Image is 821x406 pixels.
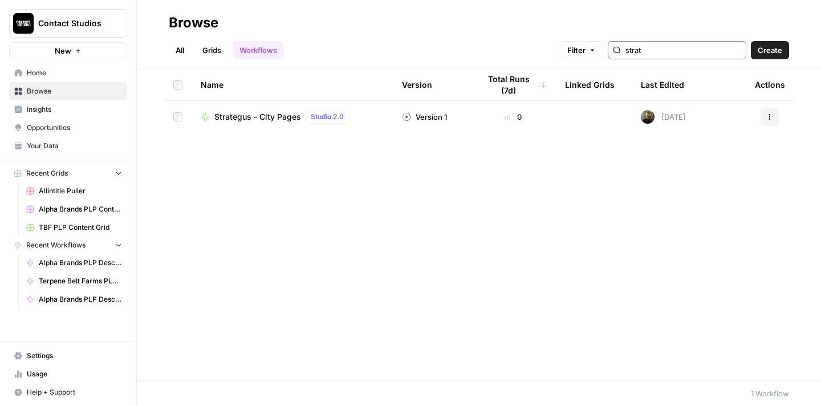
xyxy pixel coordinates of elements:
[560,41,603,59] button: Filter
[201,110,384,124] a: Strategus - City PagesStudio 2.0
[9,100,127,119] a: Insights
[27,387,122,397] span: Help + Support
[27,68,122,78] span: Home
[21,200,127,218] a: Alpha Brands PLP Content Grid
[9,165,127,182] button: Recent Grids
[201,69,384,100] div: Name
[214,111,301,123] span: Strategus - City Pages
[27,86,122,96] span: Browse
[9,365,127,383] a: Usage
[55,45,71,56] span: New
[402,111,447,123] div: Version 1
[567,44,586,56] span: Filter
[169,14,218,32] div: Browse
[751,388,789,399] div: 1 Workflow
[21,182,127,200] a: Allintitle Puller
[21,272,127,290] a: Terpene Belt Farms PLP Descriptions (Text Output v2)
[39,186,122,196] span: Allintitle Puller
[9,237,127,254] button: Recent Workflows
[27,369,122,379] span: Usage
[26,168,68,178] span: Recent Grids
[641,110,686,124] div: [DATE]
[26,240,86,250] span: Recent Workflows
[39,204,122,214] span: Alpha Brands PLP Content Grid
[751,41,789,59] button: Create
[479,69,547,100] div: Total Runs (7d)
[9,137,127,155] a: Your Data
[625,44,741,56] input: Search
[21,290,127,308] a: Alpha Brands PLP Descriptions (v2) LONG TEXT
[311,112,344,122] span: Studio 2.0
[27,123,122,133] span: Opportunities
[27,141,122,151] span: Your Data
[9,64,127,82] a: Home
[755,69,785,100] div: Actions
[9,9,127,38] button: Workspace: Contact Studios
[21,254,127,272] a: Alpha Brands PLP Descriptions (v2)
[27,351,122,361] span: Settings
[21,218,127,237] a: TBF PLP Content Grid
[39,276,122,286] span: Terpene Belt Farms PLP Descriptions (Text Output v2)
[758,44,782,56] span: Create
[196,41,228,59] a: Grids
[27,104,122,115] span: Insights
[13,13,34,34] img: Contact Studios Logo
[39,294,122,304] span: Alpha Brands PLP Descriptions (v2) LONG TEXT
[233,41,284,59] a: Workflows
[479,111,547,123] div: 0
[38,18,107,29] span: Contact Studios
[169,41,191,59] a: All
[39,258,122,268] span: Alpha Brands PLP Descriptions (v2)
[9,347,127,365] a: Settings
[565,69,615,100] div: Linked Grids
[9,82,127,100] a: Browse
[402,69,432,100] div: Version
[39,222,122,233] span: TBF PLP Content Grid
[9,119,127,137] a: Opportunities
[641,110,655,124] img: vlbh6tvzzzm1xxij3znetyf2jnu7
[9,42,127,59] button: New
[9,383,127,401] button: Help + Support
[641,69,684,100] div: Last Edited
